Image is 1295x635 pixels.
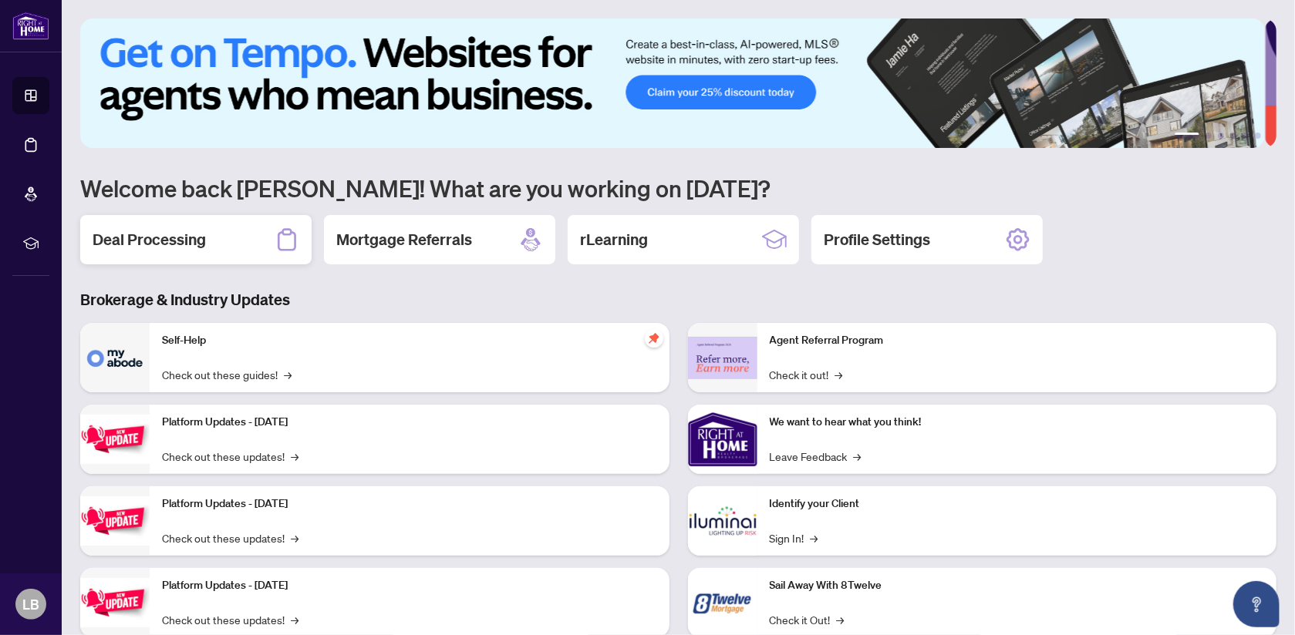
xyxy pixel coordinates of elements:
span: LB [22,593,39,615]
h1: Welcome back [PERSON_NAME]! What are you working on [DATE]? [80,173,1276,203]
p: Platform Updates - [DATE] [162,577,657,594]
span: → [837,611,845,628]
img: Self-Help [80,323,150,392]
a: Check out these guides!→ [162,366,292,383]
a: Leave Feedback→ [770,448,862,465]
a: Check it out!→ [770,366,843,383]
img: Platform Updates - July 21, 2025 [80,415,150,463]
p: Identify your Client [770,496,1265,512]
img: Identify your Client [688,486,757,556]
span: → [291,611,298,628]
p: Agent Referral Program [770,332,1265,349]
a: Sign In!→ [770,529,818,546]
p: Platform Updates - [DATE] [162,414,657,431]
button: 2 [1206,133,1212,139]
span: pushpin [645,329,663,348]
h2: Mortgage Referrals [336,229,472,250]
a: Check out these updates!→ [162,448,298,465]
h2: rLearning [580,229,648,250]
h3: Brokerage & Industry Updates [80,289,1276,311]
img: Platform Updates - July 8, 2025 [80,496,150,545]
h2: Profile Settings [824,229,930,250]
img: logo [12,12,49,40]
button: 4 [1230,133,1236,139]
button: 5 [1243,133,1249,139]
a: Check out these updates!→ [162,611,298,628]
button: 1 [1175,133,1199,139]
p: Platform Updates - [DATE] [162,496,657,512]
a: Check out these updates!→ [162,529,298,546]
span: → [854,448,862,465]
span: → [284,366,292,383]
span: → [811,529,818,546]
span: → [291,529,298,546]
p: Sail Away With 8Twelve [770,577,1265,594]
button: Open asap [1233,581,1280,627]
img: We want to hear what you think! [688,405,757,474]
button: 6 [1255,133,1261,139]
img: Agent Referral Program [688,337,757,379]
h2: Deal Processing [93,229,206,250]
img: Slide 0 [80,18,1265,148]
button: 3 [1218,133,1224,139]
img: Platform Updates - June 23, 2025 [80,578,150,627]
a: Check it Out!→ [770,611,845,628]
p: We want to hear what you think! [770,414,1265,431]
span: → [291,448,298,465]
span: → [835,366,843,383]
p: Self-Help [162,332,657,349]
